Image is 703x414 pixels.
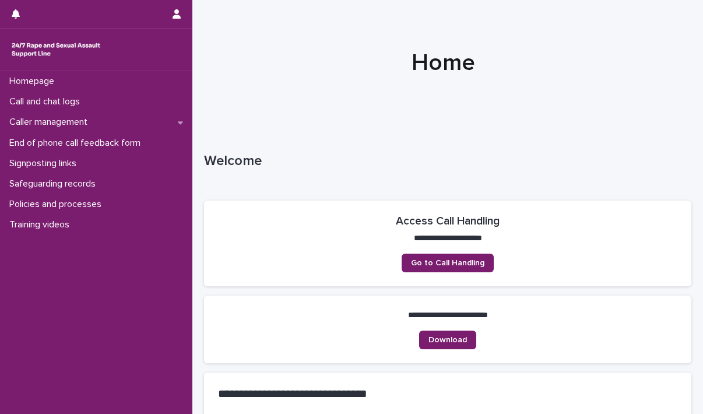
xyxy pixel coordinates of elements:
[396,215,500,228] h2: Access Call Handling
[419,331,476,349] a: Download
[411,259,484,267] span: Go to Call Handling
[5,76,64,87] p: Homepage
[204,49,682,77] h1: Home
[5,117,97,128] p: Caller management
[5,199,111,210] p: Policies and processes
[5,96,89,107] p: Call and chat logs
[9,38,103,61] img: rhQMoQhaT3yELyF149Cw
[5,138,150,149] p: End of phone call feedback form
[402,254,494,272] a: Go to Call Handling
[5,158,86,169] p: Signposting links
[5,178,105,190] p: Safeguarding records
[204,153,687,170] p: Welcome
[428,336,467,344] span: Download
[5,219,79,230] p: Training videos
